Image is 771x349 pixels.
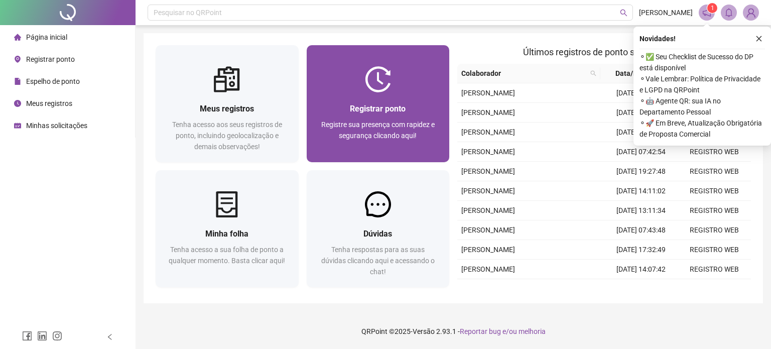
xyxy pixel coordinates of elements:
[755,35,762,42] span: close
[678,142,751,162] td: REGISTRO WEB
[604,240,678,260] td: [DATE] 17:32:49
[590,70,596,76] span: search
[172,121,282,151] span: Tenha acesso aos seus registros de ponto, incluindo geolocalização e demais observações!
[169,246,285,265] span: Tenha acesso a sua folha de ponto a qualquer momento. Basta clicar aqui!
[14,100,21,107] span: clock-circle
[461,148,515,156] span: [PERSON_NAME]
[26,55,75,63] span: Registrar ponto
[156,45,299,162] a: Meus registrosTenha acesso aos seus registros de ponto, incluindo geolocalização e demais observa...
[460,327,546,335] span: Reportar bug e/ou melhoria
[604,83,678,103] td: [DATE] 17:35:36
[307,45,450,162] a: Registrar pontoRegistre sua presença com rapidez e segurança clicando aqui!
[639,51,765,73] span: ⚬ ✅ Seu Checklist de Sucesso do DP está disponível
[461,108,515,117] span: [PERSON_NAME]
[14,122,21,129] span: schedule
[600,64,672,83] th: Data/Hora
[724,8,733,17] span: bell
[321,121,435,140] span: Registre sua presença com rapidez e segurança clicando aqui!
[620,9,627,17] span: search
[321,246,435,276] span: Tenha respostas para as suas dúvidas clicando aqui e acessando o chat!
[678,279,751,299] td: REGISTRO WEB
[461,89,515,97] span: [PERSON_NAME]
[678,201,751,220] td: REGISTRO WEB
[461,226,515,234] span: [PERSON_NAME]
[37,331,47,341] span: linkedin
[14,34,21,41] span: home
[461,128,515,136] span: [PERSON_NAME]
[26,122,87,130] span: Minhas solicitações
[26,99,72,107] span: Meus registros
[604,162,678,181] td: [DATE] 19:27:48
[26,77,80,85] span: Espelho de ponto
[52,331,62,341] span: instagram
[461,265,515,273] span: [PERSON_NAME]
[678,240,751,260] td: REGISTRO WEB
[604,201,678,220] td: [DATE] 13:11:34
[22,331,32,341] span: facebook
[604,181,678,201] td: [DATE] 14:11:02
[604,123,678,142] td: [DATE] 13:13:03
[106,333,113,340] span: left
[523,47,685,57] span: Últimos registros de ponto sincronizados
[604,220,678,240] td: [DATE] 07:43:48
[363,229,392,239] span: Dúvidas
[678,162,751,181] td: REGISTRO WEB
[743,5,758,20] img: 91763
[707,3,717,13] sup: 1
[604,279,678,299] td: [DATE] 13:07:06
[678,260,751,279] td: REGISTRO WEB
[604,260,678,279] td: [DATE] 14:07:42
[639,95,765,118] span: ⚬ 🤖 Agente QR: sua IA no Departamento Pessoal
[200,104,254,113] span: Meus registros
[639,33,676,44] span: Novidades !
[461,206,515,214] span: [PERSON_NAME]
[461,167,515,175] span: [PERSON_NAME]
[14,56,21,63] span: environment
[639,118,765,140] span: ⚬ 🚀 Em Breve, Atualização Obrigatória de Proposta Comercial
[136,314,771,349] footer: QRPoint © 2025 - 2.93.1 -
[461,68,586,79] span: Colaborador
[678,181,751,201] td: REGISTRO WEB
[702,8,711,17] span: notification
[604,103,678,123] td: [DATE] 14:11:56
[711,5,714,12] span: 1
[413,327,435,335] span: Versão
[307,170,450,287] a: DúvidasTenha respostas para as suas dúvidas clicando aqui e acessando o chat!
[639,73,765,95] span: ⚬ Vale Lembrar: Política de Privacidade e LGPD na QRPoint
[639,7,693,18] span: [PERSON_NAME]
[461,246,515,254] span: [PERSON_NAME]
[156,170,299,287] a: Minha folhaTenha acesso a sua folha de ponto a qualquer momento. Basta clicar aqui!
[604,68,660,79] span: Data/Hora
[604,142,678,162] td: [DATE] 07:42:54
[461,187,515,195] span: [PERSON_NAME]
[14,78,21,85] span: file
[26,33,67,41] span: Página inicial
[588,66,598,81] span: search
[678,220,751,240] td: REGISTRO WEB
[350,104,406,113] span: Registrar ponto
[205,229,248,239] span: Minha folha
